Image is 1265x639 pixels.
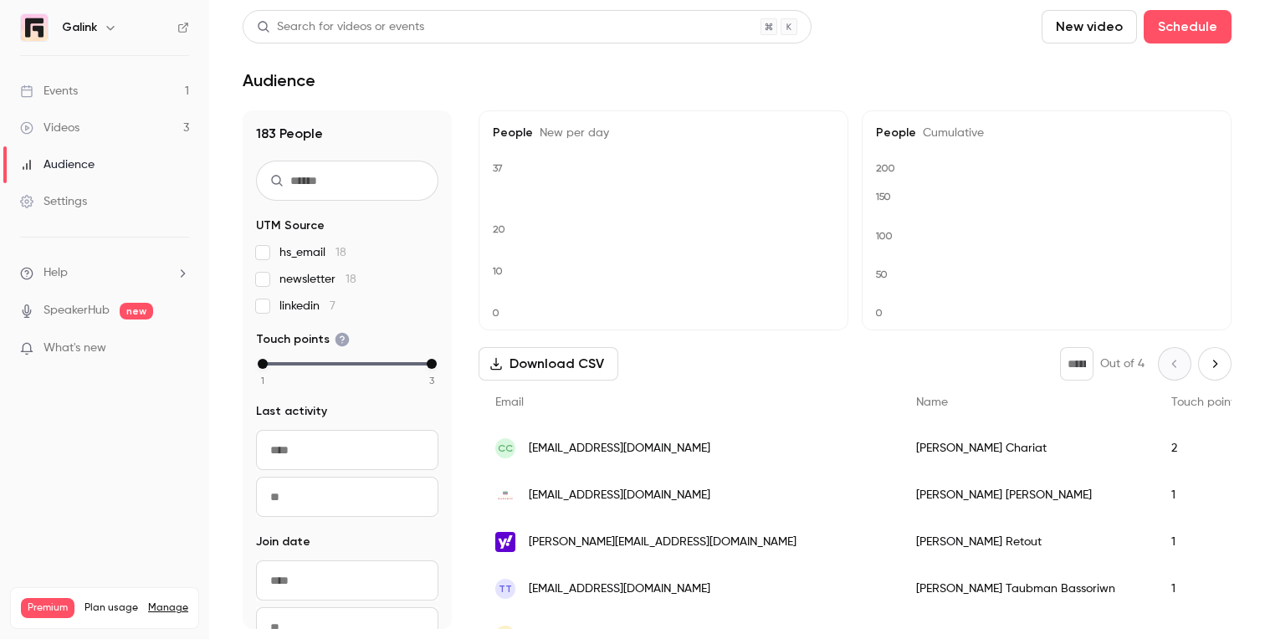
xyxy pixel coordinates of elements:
[261,373,264,388] span: 1
[479,347,618,381] button: Download CSV
[1155,472,1257,519] div: 1
[44,340,106,357] span: What's new
[899,519,1155,565] div: [PERSON_NAME] Retout
[916,127,984,139] span: Cumulative
[256,560,438,601] input: From
[529,580,710,598] span: [EMAIL_ADDRESS][DOMAIN_NAME]
[916,396,948,408] span: Name
[279,244,346,261] span: hs_email
[256,403,327,420] span: Last activity
[257,18,424,36] div: Search for videos or events
[256,124,438,144] h1: 183 People
[493,162,503,174] text: 37
[875,230,893,242] text: 100
[256,430,438,470] input: From
[529,534,796,551] span: [PERSON_NAME][EMAIL_ADDRESS][DOMAIN_NAME]
[499,581,512,596] span: TT
[533,127,609,139] span: New per day
[1155,425,1257,472] div: 2
[495,532,515,552] img: yahoo.fr
[279,271,356,288] span: newsletter
[335,247,346,258] span: 18
[243,70,315,90] h1: Audience
[1100,355,1145,372] p: Out of 4
[899,565,1155,612] div: [PERSON_NAME] Taubman Bassoriwn
[346,273,356,285] span: 18
[875,191,891,202] text: 150
[899,472,1155,519] div: [PERSON_NAME] [PERSON_NAME]
[85,601,138,615] span: Plan usage
[256,331,350,348] span: Touch points
[20,193,87,210] div: Settings
[330,300,335,312] span: 7
[492,307,499,319] text: 0
[62,19,97,36] h6: Galink
[876,162,895,174] text: 200
[876,125,1217,141] h5: People
[279,298,335,314] span: linkedin
[1171,396,1240,408] span: Touch points
[498,441,513,456] span: CC
[492,265,503,277] text: 10
[256,534,310,550] span: Join date
[44,264,68,282] span: Help
[875,268,888,280] text: 50
[20,264,189,282] li: help-dropdown-opener
[44,302,110,319] a: SpeakerHub
[427,359,437,369] div: max
[20,83,78,100] div: Events
[429,373,434,388] span: 3
[1155,565,1257,612] div: 1
[493,125,834,141] h5: People
[20,120,79,136] div: Videos
[148,601,188,615] a: Manage
[529,440,710,458] span: [EMAIL_ADDRESS][DOMAIN_NAME]
[256,217,325,234] span: UTM Source
[21,14,48,41] img: Galink
[1144,10,1232,43] button: Schedule
[120,303,153,319] span: new
[1155,519,1257,565] div: 1
[1042,10,1137,43] button: New video
[258,359,268,369] div: min
[875,307,883,319] text: 0
[256,477,438,517] input: To
[493,223,505,235] text: 20
[495,485,515,505] img: garance.com
[1198,347,1232,381] button: Next page
[529,487,710,504] span: [EMAIL_ADDRESS][DOMAIN_NAME]
[495,396,524,408] span: Email
[20,156,95,173] div: Audience
[21,598,74,618] span: Premium
[899,425,1155,472] div: [PERSON_NAME] Chariat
